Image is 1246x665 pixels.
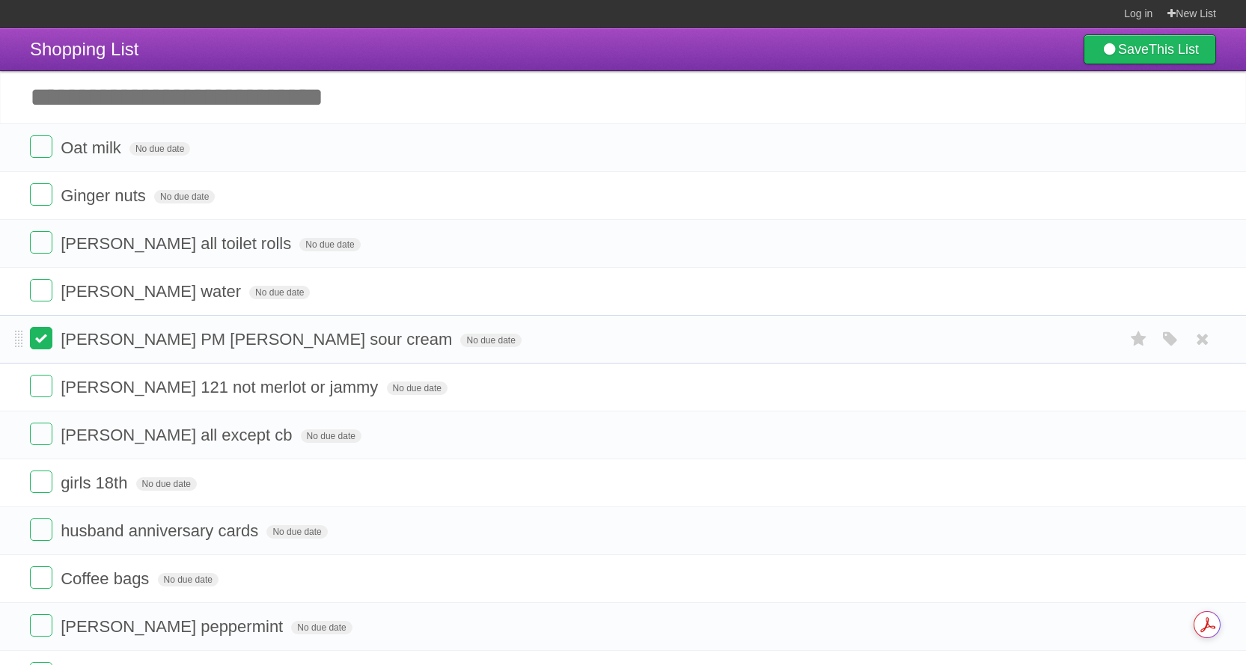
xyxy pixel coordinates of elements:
[30,518,52,541] label: Done
[30,279,52,301] label: Done
[30,135,52,158] label: Done
[1149,42,1199,57] b: This List
[301,429,361,443] span: No due date
[291,621,352,634] span: No due date
[154,190,215,203] span: No due date
[30,471,52,493] label: Done
[387,381,448,395] span: No due date
[30,327,52,349] label: Done
[1084,34,1216,64] a: SaveThis List
[61,186,150,205] span: Ginger nuts
[299,238,360,251] span: No due date
[249,286,310,299] span: No due date
[61,330,456,349] span: [PERSON_NAME] PM [PERSON_NAME] sour cream
[30,566,52,589] label: Done
[30,39,138,59] span: Shopping List
[129,142,190,156] span: No due date
[61,138,125,157] span: Oat milk
[158,573,219,586] span: No due date
[30,423,52,445] label: Done
[61,378,382,396] span: [PERSON_NAME] 121 not merlot or jammy
[136,477,197,491] span: No due date
[61,426,296,444] span: [PERSON_NAME] all except cb
[30,183,52,206] label: Done
[30,375,52,397] label: Done
[61,569,153,588] span: Coffee bags
[61,617,287,636] span: [PERSON_NAME] peppermint
[266,525,327,539] span: No due date
[30,614,52,637] label: Done
[460,334,521,347] span: No due date
[61,521,262,540] span: husband anniversary cards
[61,282,245,301] span: [PERSON_NAME] water
[30,231,52,254] label: Done
[61,474,131,492] span: girls 18th
[1125,327,1153,352] label: Star task
[61,234,295,253] span: [PERSON_NAME] all toilet rolls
